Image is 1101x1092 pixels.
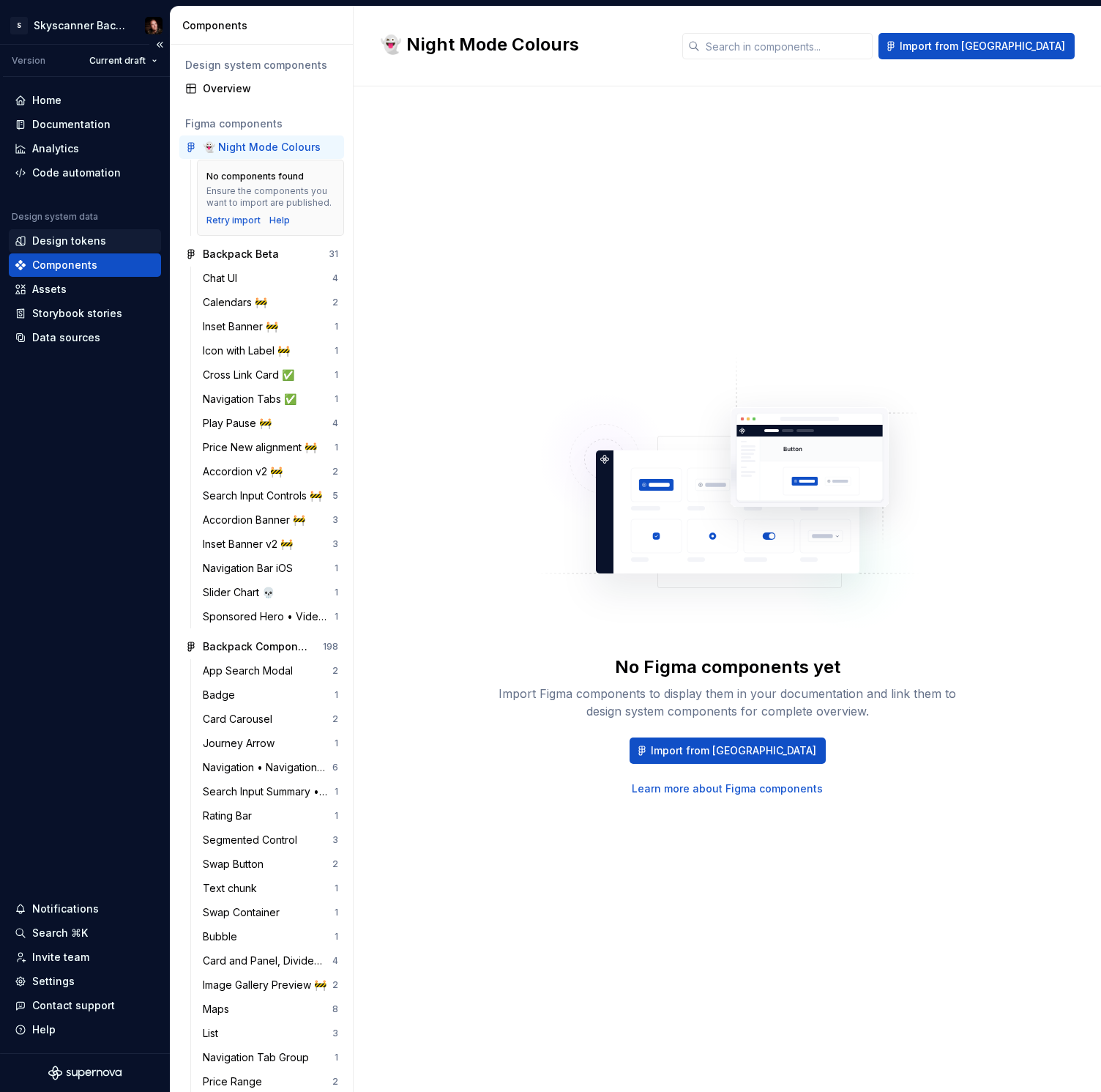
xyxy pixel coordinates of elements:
[335,907,338,918] div: 1
[9,946,161,969] a: Invite team
[9,994,161,1017] button: Contact support
[332,1076,338,1088] div: 2
[197,291,344,314] a: Calendars 🚧2
[332,1003,338,1015] div: 8
[32,234,106,248] div: Design tokens
[332,1028,338,1039] div: 3
[32,166,121,180] div: Code automation
[197,387,344,411] a: Navigation Tabs ✅1
[32,282,67,297] div: Assets
[32,93,61,108] div: Home
[9,302,161,325] a: Storybook stories
[9,137,161,160] a: Analytics
[197,363,344,387] a: Cross Link Card ✅1
[197,557,344,580] a: Navigation Bar iOS1
[332,417,338,429] div: 4
[332,272,338,284] div: 4
[335,369,338,381] div: 1
[203,833,303,847] div: Segmented Control
[203,905,285,920] div: Swap Container
[32,926,88,940] div: Search ⌘K
[269,215,290,226] div: Help
[179,135,344,159] a: 👻 Night Mode Colours
[197,901,344,924] a: Swap Container1
[197,508,344,532] a: Accordion Banner 🚧3
[206,215,261,226] button: Retry import
[206,185,335,209] div: Ensure the components you want to import are published.
[197,412,344,435] a: Play Pause 🚧4
[83,51,164,71] button: Current draft
[380,33,665,56] h2: 👻 Night Mode Colours
[32,998,115,1013] div: Contact support
[197,756,344,779] a: Navigation • Navigation Tab Bar & Bottom Bar6
[335,1052,338,1063] div: 1
[197,605,344,628] a: Sponsored Hero • Video 🚧1
[335,883,338,894] div: 1
[197,659,344,683] a: App Search Modal2
[332,834,338,846] div: 3
[197,339,344,363] a: Icon with Label 🚧1
[203,1050,315,1065] div: Navigation Tab Group
[197,532,344,556] a: Inset Banner v2 🚧3
[332,762,338,773] div: 6
[332,538,338,550] div: 3
[203,561,299,576] div: Navigation Bar iOS
[179,242,344,266] a: Backpack Beta31
[32,306,122,321] div: Storybook stories
[335,689,338,701] div: 1
[203,736,280,751] div: Journey Arrow
[332,297,338,308] div: 2
[332,979,338,991] div: 2
[203,712,278,727] div: Card Carousel
[206,171,304,182] div: No components found
[203,760,332,775] div: Navigation • Navigation Tab Bar & Bottom Bar
[179,635,344,658] a: Backpack Components198
[9,278,161,301] a: Assets
[700,33,873,59] input: Search in components...
[203,140,321,155] div: 👻 Night Mode Colours
[197,804,344,828] a: Rating Bar1
[335,810,338,822] div: 1
[9,1018,161,1041] button: Help
[179,77,344,100] a: Overview
[900,39,1065,53] span: Import from [GEOGRAPHIC_DATA]
[335,345,338,357] div: 1
[9,89,161,112] a: Home
[197,998,344,1021] a: Maps8
[197,853,344,876] a: Swap Button2
[203,881,263,896] div: Text chunk
[48,1066,122,1080] svg: Supernova Logo
[32,141,79,156] div: Analytics
[203,609,335,624] div: Sponsored Hero • Video 🚧
[32,950,89,965] div: Invite team
[630,738,826,764] button: Import from [GEOGRAPHIC_DATA]
[203,784,335,799] div: Search Input Summary • Modal Only
[203,954,332,968] div: Card and Panel, Divided Card, Wrappers
[203,857,269,872] div: Swap Button
[203,1002,235,1017] div: Maps
[185,116,338,131] div: Figma components
[197,1046,344,1069] a: Navigation Tab Group1
[182,18,347,33] div: Components
[10,17,28,34] div: S
[197,1022,344,1045] a: List3
[335,587,338,598] div: 1
[197,484,344,508] a: Search Input Controls 🚧5
[335,442,338,453] div: 1
[332,713,338,725] div: 2
[197,683,344,707] a: Badge1
[197,460,344,483] a: Accordion v2 🚧2
[203,440,323,455] div: Price New alignment 🚧
[32,1022,56,1037] div: Help
[203,978,332,992] div: Image Gallery Preview 🚧
[197,436,344,459] a: Price New alignment 🚧1
[3,10,167,41] button: SSkyscanner BackpackAdam Wilson
[323,641,338,653] div: 198
[203,247,279,261] div: Backpack Beta
[197,780,344,803] a: Search Input Summary • Modal Only1
[197,973,344,997] a: Image Gallery Preview 🚧2
[9,229,161,253] a: Design tokens
[197,732,344,755] a: Journey Arrow1
[185,58,338,73] div: Design system components
[335,738,338,749] div: 1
